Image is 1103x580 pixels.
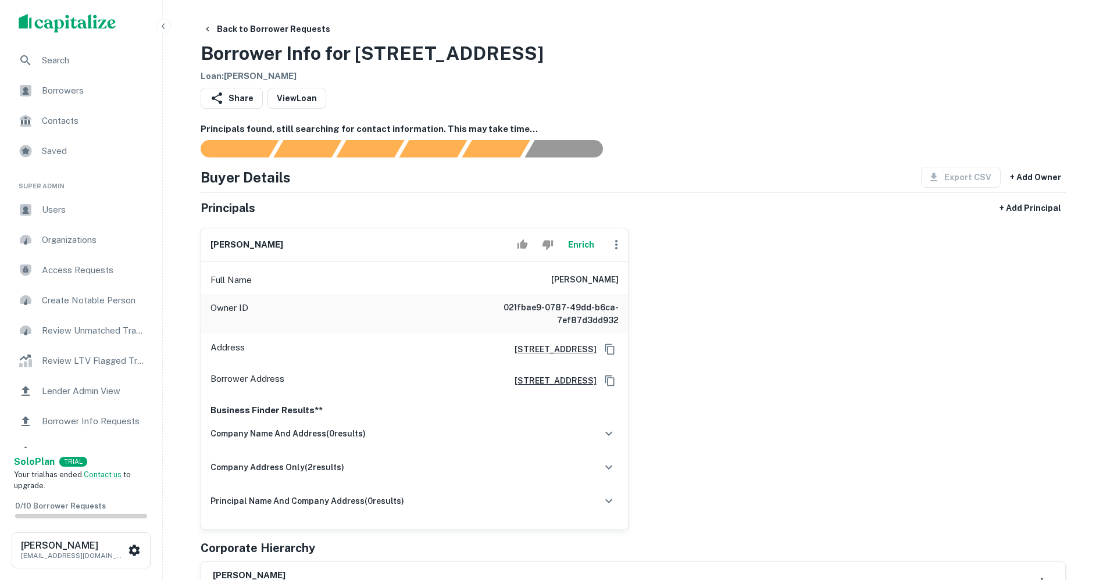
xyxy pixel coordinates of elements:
h6: Principals found, still searching for contact information. This may take time... [201,123,1066,136]
a: Access Requests [9,256,153,284]
button: Enrich [563,233,600,256]
span: Borrower Info Requests [42,414,146,428]
a: Create Notable Person [9,287,153,314]
a: Borrowers [9,438,153,466]
button: Back to Borrower Requests [198,19,335,40]
span: Access Requests [42,263,146,277]
span: Review Unmatched Transactions [42,324,146,338]
strong: Solo Plan [14,456,55,467]
div: Your request is received and processing... [273,140,341,157]
div: AI fulfillment process complete. [525,140,617,157]
h6: [PERSON_NAME] [210,238,283,252]
a: Lender Admin View [9,377,153,405]
span: Saved [42,144,146,158]
p: [EMAIL_ADDRESS][DOMAIN_NAME] [21,550,126,561]
div: Documents found, AI parsing details... [336,140,404,157]
div: Sending borrower request to AI... [187,140,274,157]
a: Contact us [84,470,122,479]
h6: [PERSON_NAME] [551,273,619,287]
h5: Corporate Hierarchy [201,539,315,557]
p: Address [210,341,245,358]
span: Search [42,53,146,67]
a: Organizations [9,226,153,254]
a: Contacts [9,107,153,135]
span: Create Notable Person [42,293,146,307]
a: Borrower Info Requests [9,407,153,435]
span: Borrowers [42,445,146,459]
button: Copy Address [601,341,619,358]
h6: Loan : [PERSON_NAME] [201,70,544,83]
div: TRIAL [59,457,87,467]
button: Reject [537,233,558,256]
li: Super Admin [9,167,153,196]
h6: company address only ( 2 results) [210,461,344,474]
p: Full Name [210,273,252,287]
p: Owner ID [210,301,248,327]
span: 0 / 10 Borrower Requests [15,502,106,510]
span: Organizations [42,233,146,247]
p: Borrower Address [210,372,284,389]
a: Review Unmatched Transactions [9,317,153,345]
h6: principal name and company address ( 0 results) [210,495,404,507]
button: [PERSON_NAME][EMAIL_ADDRESS][DOMAIN_NAME] [12,532,151,568]
a: Review LTV Flagged Transactions [9,347,153,375]
button: + Add Principal [995,198,1066,219]
img: capitalize-logo.png [19,14,116,33]
button: Accept [512,233,533,256]
h6: company name and address ( 0 results) [210,427,366,440]
span: Review LTV Flagged Transactions [42,354,146,368]
a: SoloPlan [14,455,55,469]
h6: [PERSON_NAME] [21,541,126,550]
a: Borrowers [9,77,153,105]
a: Saved [9,137,153,165]
span: Borrowers [42,84,146,98]
h6: 021fbae9-0787-49dd-b6ca-7ef87d3dd932 [479,301,619,327]
button: + Add Owner [1005,167,1066,188]
span: Your trial has ended. to upgrade. [14,470,131,491]
button: Share [201,88,263,109]
h4: Buyer Details [201,167,291,188]
span: Lender Admin View [42,384,146,398]
a: [STREET_ADDRESS] [505,374,597,387]
h5: Principals [201,199,255,217]
h3: Borrower Info for [STREET_ADDRESS] [201,40,544,67]
div: Principals found, still searching for contact information. This may take time... [462,140,530,157]
a: Users [9,196,153,224]
span: Contacts [42,114,146,128]
p: Business Finder Results** [210,403,619,417]
span: Users [42,203,146,217]
div: Principals found, AI now looking for contact information... [399,140,467,157]
button: Copy Address [601,372,619,389]
a: ViewLoan [267,88,326,109]
a: Search [9,46,153,74]
a: [STREET_ADDRESS] [505,343,597,356]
